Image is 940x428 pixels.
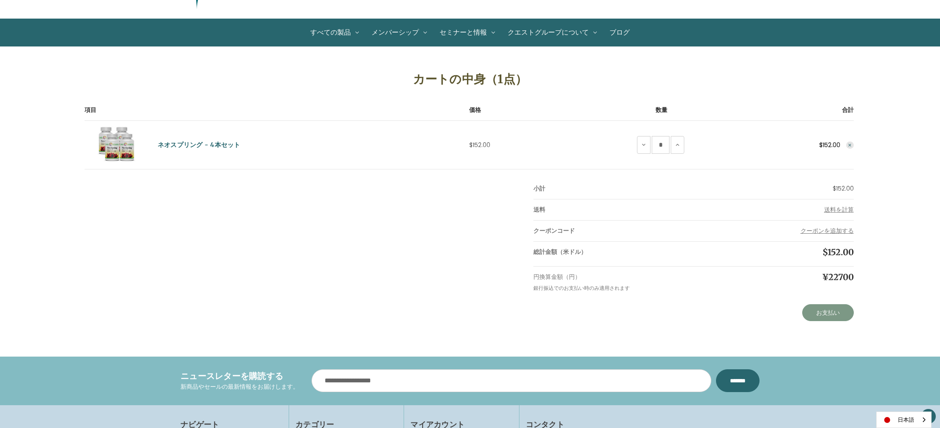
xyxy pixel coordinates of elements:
[833,184,854,193] span: $152.00
[180,382,299,391] p: 新商品やセールの最新情報をお届けします。
[603,19,636,46] a: ブログ
[433,19,501,46] a: セミナーと情報
[876,412,932,428] aside: Language selected: 日本語
[365,19,433,46] a: メンバーシップ
[158,140,240,150] a: ネオスプリング - 4本セット
[652,136,669,154] input: NeoSpring - 4 Save Set
[846,142,854,149] button: Remove NeoSpring - 4 Save Set from cart
[533,273,694,281] p: 円換算金額（円）
[85,106,469,121] th: 項目
[801,226,854,235] button: クーポンを追加する
[824,205,854,214] span: 送料を計算
[533,284,630,292] small: 銀行振込でのお支払い時のみ適用されます
[876,412,932,428] div: Language
[469,106,597,121] th: 価格
[501,19,603,46] a: クエストグループについて
[533,205,545,214] strong: 送料
[725,106,853,121] th: 合計
[304,19,365,46] a: All Products
[85,70,855,88] h1: カートの中身（1点）
[597,106,725,121] th: 数量
[533,248,587,256] strong: 総計金額（米ドル）
[802,304,854,321] a: お支払い
[469,141,490,149] span: $152.00
[877,412,931,428] a: 日本語
[819,141,840,149] strong: $152.00
[533,226,575,235] strong: クーポンコード
[824,205,854,214] button: Add Info
[180,370,299,382] h4: ニュースレターを購読する
[822,247,854,257] span: $152.00
[822,272,854,282] span: ¥22700
[533,184,545,193] strong: 小計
